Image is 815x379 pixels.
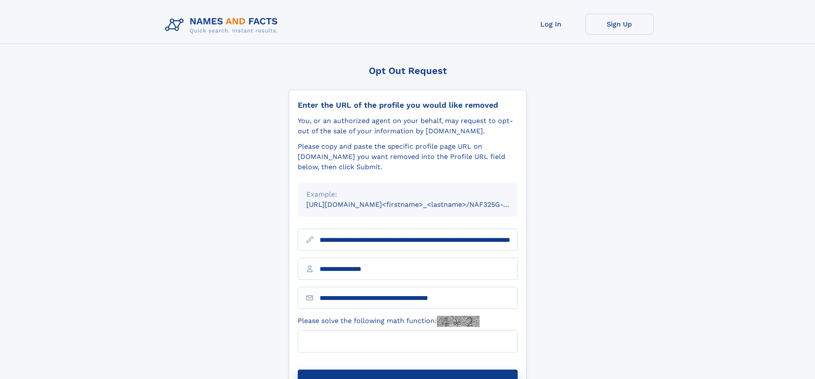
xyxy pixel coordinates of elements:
[298,316,480,327] label: Please solve the following math function:
[289,65,527,76] div: Opt Out Request
[298,100,518,110] div: Enter the URL of the profile you would like removed
[585,14,654,35] a: Sign Up
[162,14,285,37] img: Logo Names and Facts
[306,200,534,209] small: [URL][DOMAIN_NAME]<firstname>_<lastname>/NAF325G-xxxxxxxx
[306,189,509,200] div: Example:
[298,141,518,172] div: Please copy and paste the specific profile page URL on [DOMAIN_NAME] you want removed into the Pr...
[517,14,585,35] a: Log In
[298,116,518,136] div: You, or an authorized agent on your behalf, may request to opt-out of the sale of your informatio...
